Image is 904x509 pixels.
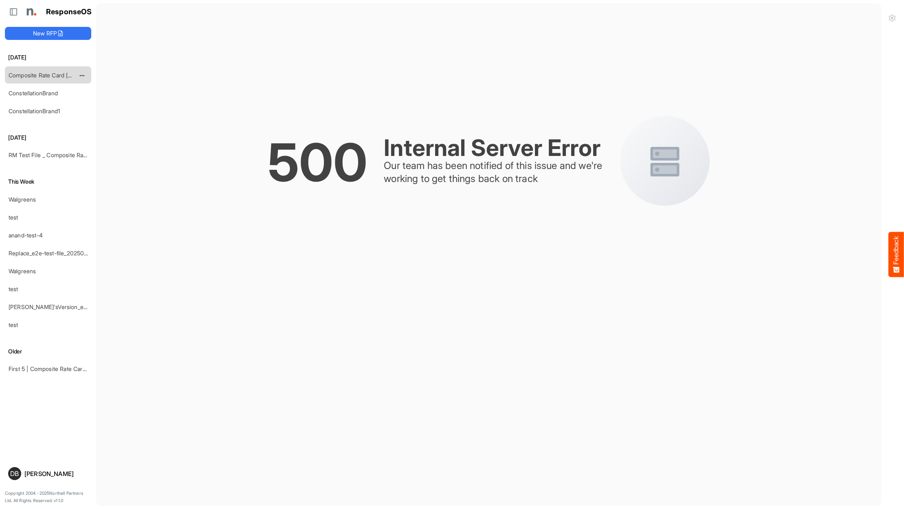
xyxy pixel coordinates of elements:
button: Feedback [889,232,904,277]
div: Our team has been notified of this issue and we're working to get things back on track [384,159,612,185]
div: Internal Server Error [384,136,612,159]
h6: Older [5,347,91,356]
a: ConstellationBrand1 [9,108,60,114]
a: [PERSON_NAME]'sVersion_e2e-test-file_20250604_111803 [9,303,161,310]
a: test [9,214,18,221]
a: Composite Rate Card [DATE] [9,72,84,79]
h6: [DATE] [5,53,91,62]
div: 500 [268,139,367,186]
a: test [9,285,18,292]
a: Walgreens [9,196,36,203]
a: ConstellationBrand [9,90,58,97]
h1: ResponseOS [46,8,92,16]
a: First 5 | Composite Rate Card [DATE] [9,365,106,372]
button: dropdownbutton [78,71,86,79]
a: RM Test File _ Composite Rate Card [DATE] [9,151,122,158]
a: anand-test-4 [9,232,43,239]
a: Replace_e2e-test-file_20250604_111803 [9,250,113,257]
h6: This Week [5,177,91,186]
img: Northell [22,4,39,20]
span: DB [10,470,19,477]
p: Copyright 2004 - 2025 Northell Partners Ltd. All Rights Reserved. v 1.1.0 [5,490,91,504]
div: [PERSON_NAME] [24,471,88,477]
h6: [DATE] [5,133,91,142]
a: Walgreens [9,268,36,274]
a: test [9,321,18,328]
button: New RFP [5,27,91,40]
